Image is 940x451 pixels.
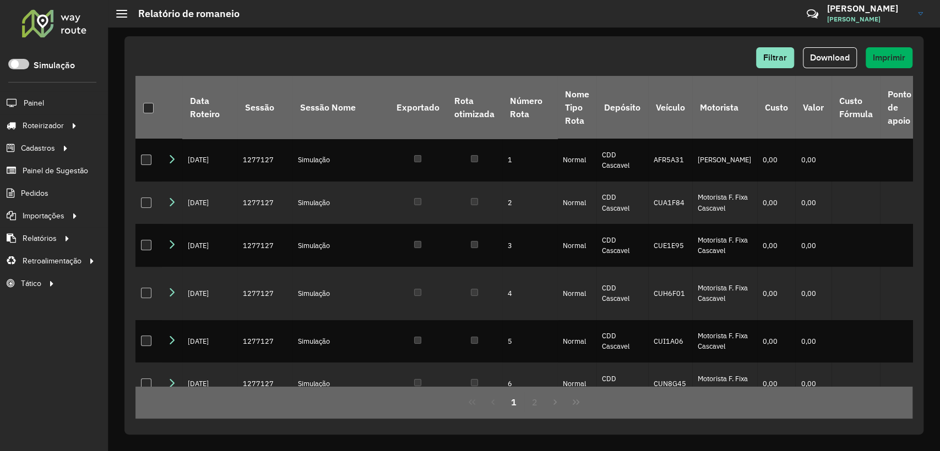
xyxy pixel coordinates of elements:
[557,320,596,363] td: Normal
[692,362,757,405] td: Motorista F. Fixa Cascavel
[832,76,880,139] th: Custo Fórmula
[795,267,831,320] td: 0,00
[502,182,557,224] td: 2
[596,182,648,224] td: CDD Cascavel
[692,182,757,224] td: Motorista F. Fixa Cascavel
[292,139,389,182] td: Simulação
[502,320,557,363] td: 5
[757,362,795,405] td: 0,00
[503,392,524,413] button: 1
[182,224,237,267] td: [DATE]
[692,320,757,363] td: Motorista F. Fixa Cascavel
[596,76,648,139] th: Depósito
[596,224,648,267] td: CDD Cascavel
[502,139,557,182] td: 1
[648,139,692,182] td: AFR5A31
[502,267,557,320] td: 4
[566,392,586,413] button: Last Page
[810,53,850,62] span: Download
[596,139,648,182] td: CDD Cascavel
[803,47,857,68] button: Download
[182,320,237,363] td: [DATE]
[596,267,648,320] td: CDD Cascavel
[292,182,389,224] td: Simulação
[502,224,557,267] td: 3
[23,120,64,131] span: Roteirizador
[757,320,795,363] td: 0,00
[692,224,757,267] td: Motorista F. Fixa Cascavel
[757,224,795,267] td: 0,00
[596,362,648,405] td: CDD Cascavel
[182,76,237,139] th: Data Roteiro
[23,255,81,267] span: Retroalimentação
[866,47,912,68] button: Imprimir
[292,267,389,320] td: Simulação
[127,8,240,20] h2: Relatório de romaneio
[237,267,292,320] td: 1277127
[692,76,757,139] th: Motorista
[21,142,55,154] span: Cadastros
[873,53,905,62] span: Imprimir
[795,76,831,139] th: Valor
[648,362,692,405] td: CUN8G45
[648,267,692,320] td: CUH6F01
[389,76,447,139] th: Exportado
[757,76,795,139] th: Custo
[795,182,831,224] td: 0,00
[237,139,292,182] td: 1277127
[545,392,566,413] button: Next Page
[648,182,692,224] td: CUA1F84
[292,362,389,405] td: Simulação
[24,97,44,109] span: Painel
[795,320,831,363] td: 0,00
[524,392,545,413] button: 2
[795,362,831,405] td: 0,00
[557,76,596,139] th: Nome Tipo Rota
[763,53,787,62] span: Filtrar
[648,224,692,267] td: CUE1E95
[237,362,292,405] td: 1277127
[596,320,648,363] td: CDD Cascavel
[292,76,389,139] th: Sessão Nome
[557,182,596,224] td: Normal
[237,320,292,363] td: 1277127
[21,278,41,289] span: Tático
[23,210,64,222] span: Importações
[182,362,237,405] td: [DATE]
[880,76,919,139] th: Ponto de apoio
[692,267,757,320] td: Motorista F. Fixa Cascavel
[648,76,692,139] th: Veículo
[502,362,557,405] td: 6
[757,139,795,182] td: 0,00
[292,320,389,363] td: Simulação
[756,47,794,68] button: Filtrar
[757,267,795,320] td: 0,00
[237,76,292,139] th: Sessão
[757,182,795,224] td: 0,00
[795,224,831,267] td: 0,00
[795,139,831,182] td: 0,00
[23,233,57,244] span: Relatórios
[827,3,910,14] h3: [PERSON_NAME]
[21,188,48,199] span: Pedidos
[557,267,596,320] td: Normal
[23,165,88,177] span: Painel de Sugestão
[447,76,502,139] th: Rota otimizada
[502,76,557,139] th: Número Rota
[182,182,237,224] td: [DATE]
[292,224,389,267] td: Simulação
[692,139,757,182] td: [PERSON_NAME]
[237,182,292,224] td: 1277127
[34,59,75,72] label: Simulação
[801,2,824,26] a: Contato Rápido
[557,224,596,267] td: Normal
[557,139,596,182] td: Normal
[648,320,692,363] td: CUI1A06
[557,362,596,405] td: Normal
[182,267,237,320] td: [DATE]
[827,14,910,24] span: [PERSON_NAME]
[237,224,292,267] td: 1277127
[182,139,237,182] td: [DATE]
